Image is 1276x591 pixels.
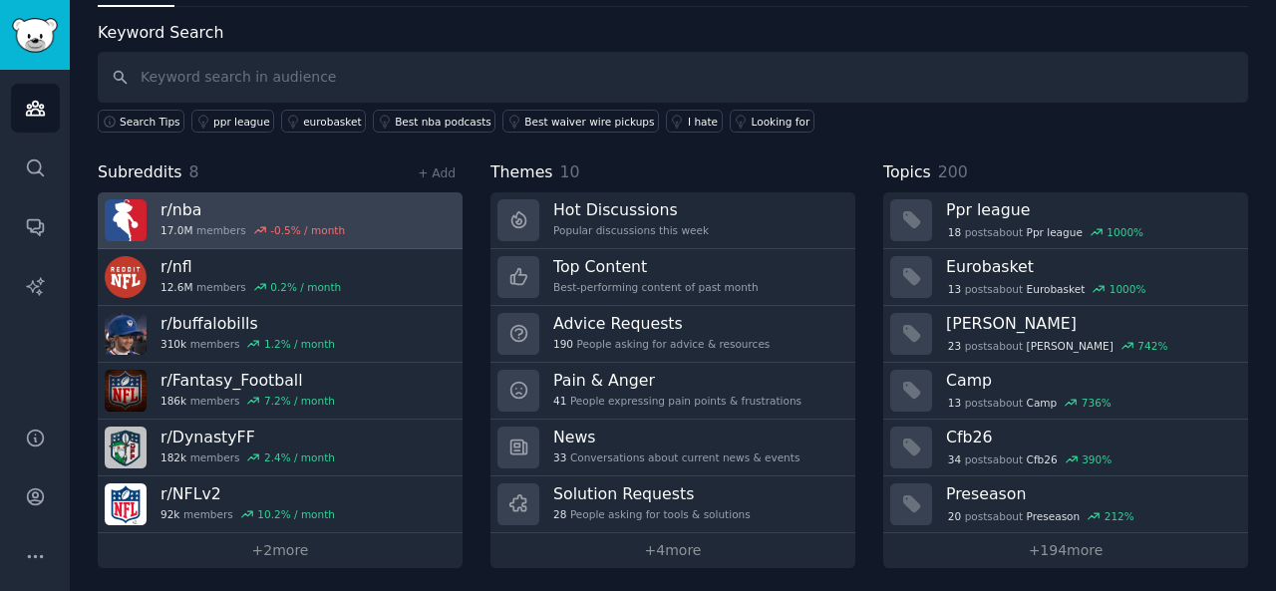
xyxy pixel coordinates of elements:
span: 310k [160,337,186,351]
h3: r/ Fantasy_Football [160,370,335,391]
span: 34 [948,452,961,466]
a: Cfb2634postsaboutCfb26390% [883,420,1248,476]
h3: Cfb26 [946,427,1234,447]
span: 20 [948,509,961,523]
a: Camp13postsaboutCamp736% [883,363,1248,420]
span: 18 [948,225,961,239]
div: members [160,280,341,294]
img: buffalobills [105,313,147,355]
h3: News [553,427,799,447]
span: 92k [160,507,179,521]
div: post s about [946,507,1135,525]
h3: Hot Discussions [553,199,709,220]
div: Looking for [752,115,810,129]
div: eurobasket [303,115,361,129]
span: Search Tips [120,115,180,129]
div: People expressing pain points & frustrations [553,394,801,408]
div: People asking for advice & resources [553,337,770,351]
a: Pain & Anger41People expressing pain points & frustrations [490,363,855,420]
span: Themes [490,160,553,185]
h3: Top Content [553,256,759,277]
h3: Camp [946,370,1234,391]
a: r/Fantasy_Football186kmembers7.2% / month [98,363,463,420]
div: 10.2 % / month [257,507,335,521]
a: Ppr league18postsaboutPpr league1000% [883,192,1248,249]
span: 13 [948,282,961,296]
div: Best-performing content of past month [553,280,759,294]
h3: r/ nfl [160,256,341,277]
div: I hate [688,115,718,129]
div: members [160,223,345,237]
a: [PERSON_NAME]23postsabout[PERSON_NAME]742% [883,306,1248,363]
span: [PERSON_NAME] [1027,339,1114,353]
h3: [PERSON_NAME] [946,313,1234,334]
span: Preseason [1027,509,1081,523]
span: Subreddits [98,160,182,185]
img: GummySearch logo [12,18,58,53]
a: Top ContentBest-performing content of past month [490,249,855,306]
a: Hot DiscussionsPopular discussions this week [490,192,855,249]
div: 7.2 % / month [264,394,335,408]
a: +2more [98,533,463,568]
a: Advice Requests190People asking for advice & resources [490,306,855,363]
a: Preseason20postsaboutPreseason212% [883,476,1248,533]
span: 41 [553,394,566,408]
a: Looking for [730,110,814,133]
a: r/nfl12.6Mmembers0.2% / month [98,249,463,306]
div: members [160,337,335,351]
h3: r/ nba [160,199,345,220]
span: 190 [553,337,573,351]
button: Search Tips [98,110,184,133]
span: Eurobasket [1027,282,1086,296]
span: 23 [948,339,961,353]
div: Conversations about current news & events [553,450,799,464]
a: News33Conversations about current news & events [490,420,855,476]
div: 2.4 % / month [264,450,335,464]
div: 212 % [1105,509,1134,523]
h3: Eurobasket [946,256,1234,277]
div: post s about [946,337,1169,355]
div: members [160,394,335,408]
div: post s about [946,450,1114,468]
span: 28 [553,507,566,521]
div: post s about [946,394,1114,412]
h3: Ppr league [946,199,1234,220]
div: ppr league [213,115,270,129]
a: r/nba17.0Mmembers-0.5% / month [98,192,463,249]
input: Keyword search in audience [98,52,1248,103]
h3: r/ buffalobills [160,313,335,334]
span: 8 [189,162,199,181]
h3: r/ DynastyFF [160,427,335,447]
h3: Solution Requests [553,483,751,504]
img: NFLv2 [105,483,147,525]
img: nfl [105,256,147,298]
div: members [160,507,335,521]
div: 742 % [1137,339,1167,353]
a: Best nba podcasts [373,110,495,133]
span: 13 [948,396,961,410]
a: Best waiver wire pickups [502,110,659,133]
a: r/DynastyFF182kmembers2.4% / month [98,420,463,476]
div: post s about [946,223,1145,241]
span: 186k [160,394,186,408]
h3: Pain & Anger [553,370,801,391]
div: 1000 % [1110,282,1146,296]
div: post s about [946,280,1147,298]
span: 12.6M [160,280,192,294]
div: People asking for tools & solutions [553,507,751,521]
div: Best waiver wire pickups [524,115,654,129]
span: Topics [883,160,931,185]
a: Solution Requests28People asking for tools & solutions [490,476,855,533]
a: I hate [666,110,723,133]
a: + Add [418,166,456,180]
a: eurobasket [281,110,366,133]
span: Camp [1027,396,1058,410]
img: nba [105,199,147,241]
label: Keyword Search [98,23,223,42]
div: Popular discussions this week [553,223,709,237]
h3: Preseason [946,483,1234,504]
a: Eurobasket13postsaboutEurobasket1000% [883,249,1248,306]
span: 10 [560,162,580,181]
h3: Advice Requests [553,313,770,334]
span: 17.0M [160,223,192,237]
